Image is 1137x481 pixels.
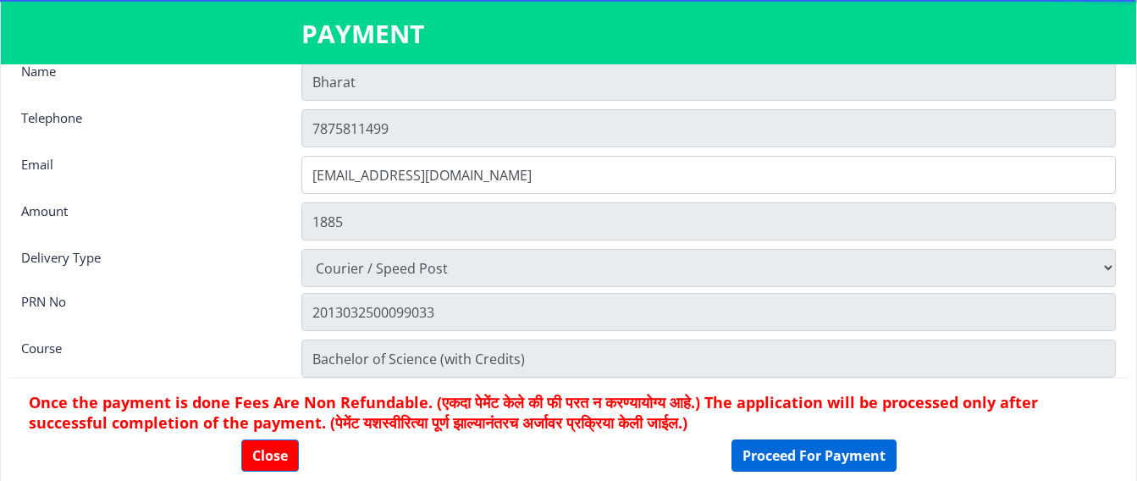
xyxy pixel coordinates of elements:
[301,63,1116,101] input: Name
[8,249,289,283] div: Delivery Type
[301,109,1116,147] input: Telephone
[8,293,289,327] div: PRN No
[241,440,299,472] button: Close
[301,202,1116,240] input: Amount
[29,392,1108,433] h6: Once the payment is done Fees Are Non Refundable. (एकदा पेमेंट केले की फी परत न करण्यायोग्य आहे.)...
[301,293,1116,331] input: Zipcode
[301,156,1116,194] input: Email
[8,202,289,236] div: Amount
[8,63,289,97] div: Name
[8,340,289,373] div: Course
[8,109,289,143] div: Telephone
[301,17,836,51] h3: PAYMENT
[731,440,897,472] button: Proceed For Payment
[8,156,289,190] div: Email
[301,340,1116,378] input: Zipcode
